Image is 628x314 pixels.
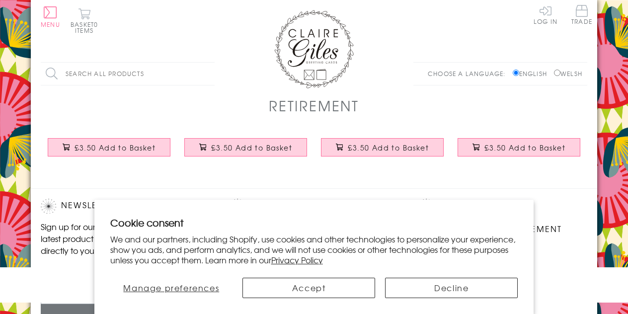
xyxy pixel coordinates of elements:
a: Good Luck Retirement Card, Pink Stars, Embellished with a padded star £3.50 Add to Basket [177,131,314,173]
input: English [513,70,519,76]
a: Good Luck Retirement Card, Blue Stars, Embellished with a padded star £3.50 Add to Basket [41,131,177,173]
input: Welsh [554,70,560,76]
h2: Newsletter [41,199,210,214]
button: Menu [41,6,60,27]
label: Welsh [554,69,582,78]
img: Claire Giles Greetings Cards [274,10,354,88]
button: £3.50 Add to Basket [48,138,171,157]
span: 0 items [75,20,98,35]
span: £3.50 Add to Basket [348,143,429,153]
span: £3.50 Add to Basket [75,143,156,153]
span: Trade [571,5,592,24]
button: Decline [385,278,518,298]
a: Privacy Policy [271,254,323,266]
h2: Cookie consent [110,216,518,230]
input: Search [205,63,215,85]
span: Manage preferences [123,282,219,294]
p: We and our partners, including Shopify, use cookies and other technologies to personalize your ex... [110,234,518,265]
p: Sign up for our newsletter to receive the latest product launches, news and offers directly to yo... [41,221,210,256]
input: Search all products [41,63,215,85]
a: Trade [571,5,592,26]
a: Privacy Policy [439,199,518,212]
button: £3.50 Add to Basket [321,138,444,157]
button: Accept [242,278,375,298]
button: £3.50 Add to Basket [184,138,308,157]
a: Congratulations and Good Luck Card, Pink Stars, enjoy your Retirement £3.50 Add to Basket [451,131,587,173]
p: Choose a language: [428,69,511,78]
span: Menu [41,20,60,29]
button: £3.50 Add to Basket [458,138,581,157]
h2: Follow Us [230,199,398,214]
button: Manage preferences [110,278,233,298]
h1: Retirement [269,95,359,116]
a: Log In [534,5,557,24]
span: £3.50 Add to Basket [211,143,292,153]
a: Congratulations and Good Luck Card, Blue Stars, enjoy your Retirement £3.50 Add to Basket [314,131,451,173]
button: Basket0 items [71,8,98,33]
label: English [513,69,552,78]
span: £3.50 Add to Basket [484,143,565,153]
